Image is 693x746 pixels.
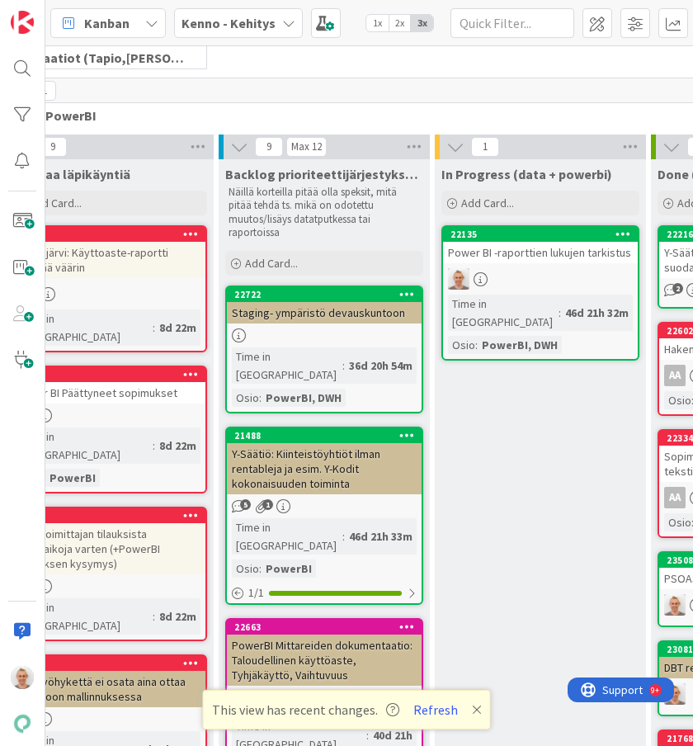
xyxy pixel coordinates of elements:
[84,13,130,33] span: Kanban
[11,656,205,671] div: 22791
[291,143,322,151] div: Max 12
[345,356,417,375] div: 36d 20h 54m
[11,367,205,382] div: 23050
[153,437,155,455] span: :
[248,584,264,602] span: 1 / 1
[5,50,186,66] span: Integraatiot (Tapio,Santeri,Marko,HarriJ)
[9,225,207,352] a: 23202Pudasjärvi: Käyttoaste-raportti näyttää väärinTime in [GEOGRAPHIC_DATA]:8d 22m
[16,309,153,346] div: Time in [GEOGRAPHIC_DATA]
[478,336,562,354] div: PowerBI, DWH
[664,487,686,508] div: AA
[16,598,153,635] div: Time in [GEOGRAPHIC_DATA]
[227,287,422,323] div: 22722Staging- ympäristö devauskuntoon
[450,229,638,240] div: 22135
[262,499,273,510] span: 1
[672,283,683,294] span: 2
[9,366,207,493] a: 23050Power BI Päättyneet sopimuksetTime in [GEOGRAPHIC_DATA]:8d 22mPowerBI
[448,336,475,354] div: Osio
[471,137,499,157] span: 1
[443,242,638,263] div: Power BI -raporttien lukujen tarkistus
[212,700,399,720] span: This view has recent changes.
[11,666,34,689] img: PM
[369,726,417,744] div: 40d 21h
[18,369,205,380] div: 23050
[259,389,262,407] span: :
[342,527,345,545] span: :
[389,15,411,31] span: 2x
[232,389,259,407] div: Osio
[11,382,205,404] div: Power BI Päättyneet sopimukset
[225,286,423,413] a: 22722Staging- ympäristö devauskuntoonTime in [GEOGRAPHIC_DATA]:36d 20h 54mOsio:PowerBI, DWH
[450,8,574,38] input: Quick Filter...
[441,225,639,361] a: 22135Power BI -raporttien lukujen tarkistusPMTime in [GEOGRAPHIC_DATA]:46d 21h 32mOsio:PowerBI, DWH
[9,507,207,641] a: 22262Lista toimittajan tilauksista vasteaikoja varten (+PowerBI asetuksen kysymys)Time in [GEOGRA...
[664,513,691,531] div: Osio
[366,726,369,744] span: :
[664,365,686,386] div: AA
[234,289,422,300] div: 22722
[664,594,686,616] img: PM
[11,367,205,404] div: 23050Power BI Päättyneet sopimukset
[240,499,251,510] span: 5
[259,559,262,578] span: :
[39,137,67,157] span: 9
[561,304,633,322] div: 46d 21h 32m
[11,227,205,278] div: 23202Pudasjärvi: Käyttoaste-raportti näyttää väärin
[227,635,422,686] div: PowerBI Mittareiden dokumentaatio: Taloudellinen käyttöaste, Tyhjäkäyttö, Vaihtuvuus
[11,11,34,34] img: Visit kanbanzone.com
[227,620,422,686] div: 22663PowerBI Mittareiden dokumentaatio: Taloudellinen käyttöaste, Tyhjäkäyttö, Vaihtuvuus
[408,699,464,720] button: Refresh
[229,186,420,239] p: Näillä korteilla pitää olla speksit, mitä pitää tehdä ts. mikä on odotettu muutos/lisäys datatput...
[18,658,205,669] div: 22791
[234,430,422,441] div: 21488
[18,229,205,240] div: 23202
[225,166,423,182] span: Backlog prioriteettijärjestyksessä (data + powerbi)
[232,559,259,578] div: Osio
[155,437,200,455] div: 8d 22m
[11,508,205,523] div: 22262
[227,302,422,323] div: Staging- ympäristö devauskuntoon
[342,356,345,375] span: :
[448,268,469,290] img: PM
[345,527,417,545] div: 46d 21h 33m
[11,712,34,735] img: avatar
[29,196,82,210] span: Add Card...
[11,671,205,707] div: Aikavyöhykettä ei osata aina ottaa huomioon mallinnuksessa
[181,15,276,31] b: Kenno - Kehitys
[664,683,686,705] img: PM
[155,607,200,626] div: 8d 22m
[227,428,422,443] div: 21488
[11,242,205,278] div: Pudasjärvi: Käyttoaste-raportti näyttää väärin
[227,583,422,603] div: 1/1
[255,137,283,157] span: 9
[664,391,691,409] div: Osio
[232,518,342,555] div: Time in [GEOGRAPHIC_DATA]
[232,347,342,384] div: Time in [GEOGRAPHIC_DATA]
[11,656,205,707] div: 22791Aikavyöhykettä ei osata aina ottaa huomioon mallinnuksessa
[153,607,155,626] span: :
[35,2,75,22] span: Support
[16,427,153,464] div: Time in [GEOGRAPHIC_DATA]
[461,196,514,210] span: Add Card...
[45,469,100,487] div: PowerBI
[227,428,422,494] div: 21488Y-Säätiö: Kiinteistöyhtiöt ilman rentableja ja esim. Y-Kodit kokonaisuuden toiminta
[11,523,205,574] div: Lista toimittajan tilauksista vasteaikoja varten (+PowerBI asetuksen kysymys)
[11,227,205,242] div: 23202
[225,427,423,605] a: 21488Y-Säätiö: Kiinteistöyhtiöt ilman rentableja ja esim. Y-Kodit kokonaisuuden toimintaTime in [...
[11,508,205,574] div: 22262Lista toimittajan tilauksista vasteaikoja varten (+PowerBI asetuksen kysymys)
[83,7,92,20] div: 9+
[227,620,422,635] div: 22663
[448,295,559,331] div: Time in [GEOGRAPHIC_DATA]
[559,304,561,322] span: :
[366,15,389,31] span: 1x
[411,15,433,31] span: 3x
[245,256,298,271] span: Add Card...
[9,166,130,182] span: Odottaa läpikäyntiä
[234,621,422,633] div: 22663
[475,336,478,354] span: :
[227,443,422,494] div: Y-Säätiö: Kiinteistöyhtiöt ilman rentableja ja esim. Y-Kodit kokonaisuuden toiminta
[155,319,200,337] div: 8d 22m
[18,510,205,522] div: 22262
[262,389,346,407] div: PowerBI, DWH
[443,268,638,290] div: PM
